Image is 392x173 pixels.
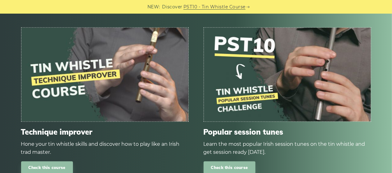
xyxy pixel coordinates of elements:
div: Hone your tin whistle skills and discover how to play like an Irish trad master. [21,140,189,156]
span: Discover [162,3,182,11]
img: tin-whistle-course [21,28,188,121]
span: NEW: [147,3,160,11]
span: Technique improver [21,128,189,136]
a: PST10 - Tin Whistle Course [183,3,246,11]
span: Popular session tunes [204,128,371,136]
div: Learn the most popular Irish session tunes on the tin whistle and get session ready [DATE]. [204,140,371,156]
